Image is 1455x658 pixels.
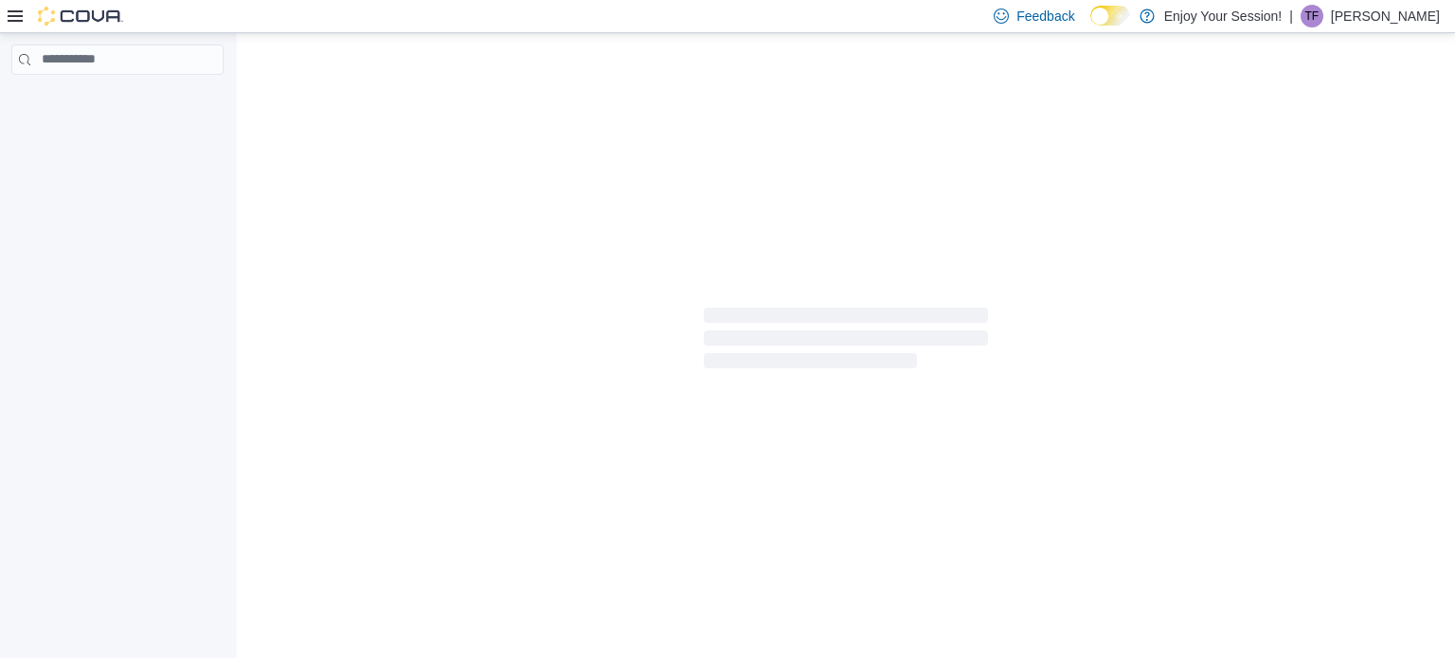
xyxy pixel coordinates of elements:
[1016,7,1074,26] span: Feedback
[1331,5,1440,27] p: [PERSON_NAME]
[704,311,988,372] span: Loading
[1305,5,1320,27] span: TF
[1164,5,1283,27] p: Enjoy Your Session!
[11,79,224,124] nav: Complex example
[1090,26,1091,27] span: Dark Mode
[38,7,123,26] img: Cova
[1289,5,1293,27] p: |
[1090,6,1130,26] input: Dark Mode
[1301,5,1323,27] div: Toni Fournier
